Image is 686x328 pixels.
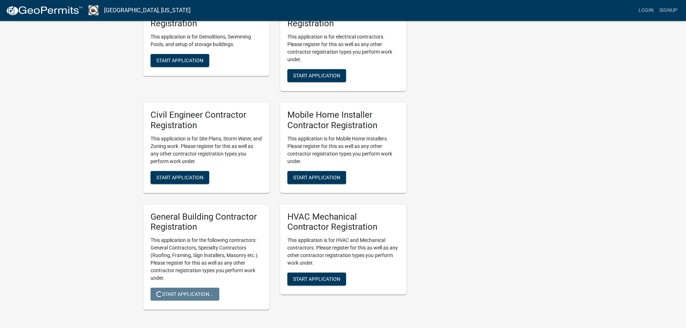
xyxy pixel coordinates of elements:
a: Signup [656,4,680,17]
button: Start Application [151,171,209,184]
button: Start Application [151,54,209,67]
button: Start Application [287,273,346,286]
h5: Mobile Home Installer Contractor Registration [287,110,399,131]
h5: HVAC Mechanical Contractor Registration [287,212,399,233]
p: This application is for the following contractors: General Contractors, Specialty Contractors (Ro... [151,237,262,282]
span: Start Application [293,174,340,180]
p: This application is for Demolitions, Swimming Pools, and setup of storage buildings. [151,33,262,48]
span: Start Application... [156,291,214,297]
button: Start Application... [151,288,219,301]
a: [GEOGRAPHIC_DATA], [US_STATE] [104,4,190,17]
p: This application is for Site Plans, Storm Water, and Zoning work. Please register for this as wel... [151,135,262,165]
button: Start Application [287,69,346,82]
p: This application is for electrical contractors. Please register for this as well as any other con... [287,33,399,63]
a: Login [636,4,656,17]
img: Madison County, Georgia [89,5,98,15]
span: Start Application [293,276,340,282]
h5: General Building Contractor Registration [151,212,262,233]
h5: Civil Engineer Contractor Registration [151,110,262,131]
span: Start Application [156,174,203,180]
span: Start Application [156,57,203,63]
span: Start Application [293,72,340,78]
button: Start Application [287,171,346,184]
p: This application is for HVAC and Mechanical contractors. Please register for this as well as any ... [287,237,399,267]
p: This application is for Mobile Home Installers. Please register for this as well as any other con... [287,135,399,165]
